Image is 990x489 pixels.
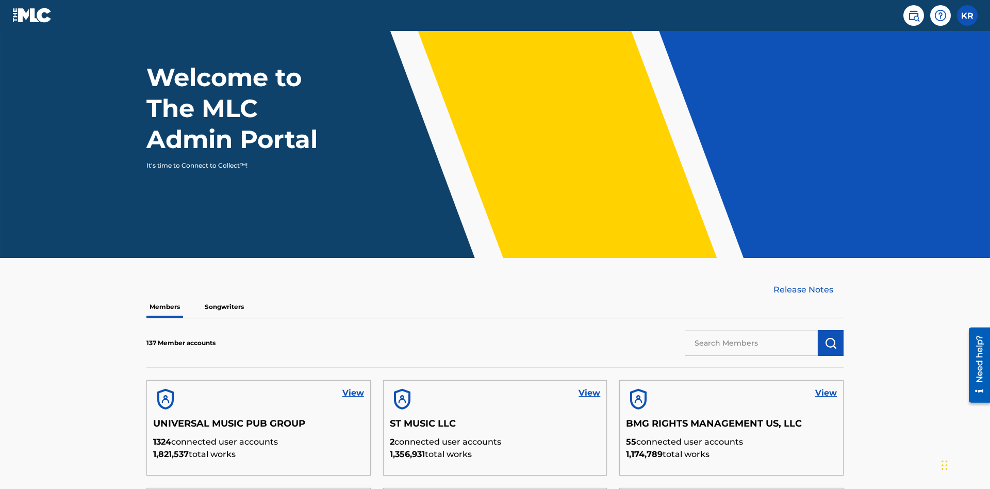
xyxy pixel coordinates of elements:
img: account [626,387,651,412]
a: View [815,387,837,399]
input: Search Members [685,330,818,356]
img: account [153,387,178,412]
a: Release Notes [773,284,844,296]
p: It's time to Connect to Collect™! [146,161,325,170]
a: View [342,387,364,399]
a: View [579,387,600,399]
iframe: Resource Center [961,323,990,408]
p: total works [153,448,364,461]
h5: ST MUSIC LLC [390,418,601,436]
p: 137 Member accounts [146,338,216,348]
h1: Welcome to The MLC Admin Portal [146,62,339,155]
span: 1324 [153,437,171,447]
p: total works [390,448,601,461]
span: 55 [626,437,636,447]
p: connected user accounts [390,436,601,448]
div: Drag [942,450,948,481]
img: Search Works [824,337,837,349]
p: connected user accounts [153,436,364,448]
span: 2 [390,437,394,447]
p: Members [146,296,183,318]
span: 1,356,931 [390,449,425,459]
div: Help [930,5,951,26]
p: Songwriters [202,296,247,318]
a: Public Search [903,5,924,26]
span: 1,174,789 [626,449,663,459]
h5: BMG RIGHTS MANAGEMENT US, LLC [626,418,837,436]
img: MLC Logo [12,8,52,23]
img: account [390,387,415,412]
img: help [934,9,947,22]
span: 1,821,537 [153,449,189,459]
p: connected user accounts [626,436,837,448]
p: total works [626,448,837,461]
h5: UNIVERSAL MUSIC PUB GROUP [153,418,364,436]
iframe: Chat Widget [938,439,990,489]
img: search [907,9,920,22]
div: User Menu [957,5,978,26]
